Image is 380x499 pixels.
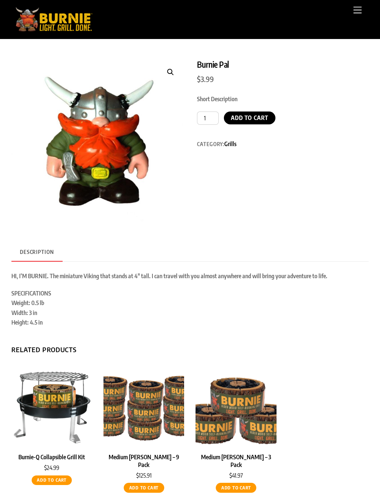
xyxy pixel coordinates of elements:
[216,483,256,492] a: Add to cart: “Medium Burnie Grill - 3 Pack”
[224,140,236,147] a: Grills
[11,367,92,447] img: burniegrill.com-burnie-q-collapsible-grill-400
[11,243,63,261] a: Description
[136,472,139,479] span: $
[197,94,369,104] p: Short Description
[197,74,201,84] span: $
[350,3,365,17] a: Menu
[103,453,184,469] a: Medium [PERSON_NAME] – 9 Pack
[11,271,369,281] p: HI, I’M BURNIE. The miniature Viking that stands at 4″ tall. I can travel with you almost anywher...
[224,112,276,124] button: Add to cart
[164,66,177,79] a: View full-screen image gallery
[196,367,276,447] img: burniegrill.com-3_pack_b
[229,472,243,479] bdi: 41.97
[44,464,47,471] span: $
[197,112,218,125] input: Product quantity
[196,453,276,469] a: Medium [PERSON_NAME] – 3 Pack
[197,60,369,70] h1: Burnie Pal
[11,289,369,328] p: SPECIFICATIONS Weight: 0.5 lb Width: 3 in Height: 4.5 in
[11,453,92,461] a: Burnie-Q Collapsible Grill Kit
[32,475,72,485] a: Add to cart: “Burnie-Q Collapsible Grill Kit”
[11,24,96,35] a: Burnie Grill
[44,464,59,471] bdi: 24.99
[11,339,369,354] h2: Related products
[136,472,152,479] bdi: 125.91
[229,472,232,479] span: $
[103,367,184,447] img: burniegrill.com-9_pack_b
[197,74,214,84] bdi: 3.99
[11,6,96,33] img: burniegrill.com-logo-high-res-2020110_500px
[124,483,164,492] a: Add to cart: “Medium Burnie Grill - 9 Pack”
[197,141,236,147] span: Category:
